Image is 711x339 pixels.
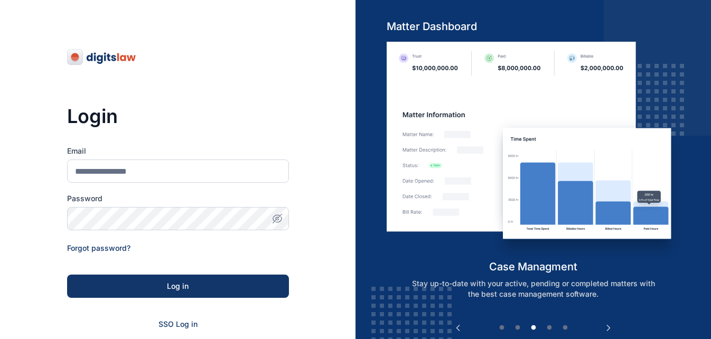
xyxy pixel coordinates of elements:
[528,323,539,333] button: 3
[67,146,289,156] label: Email
[544,323,555,333] button: 4
[67,106,289,127] h3: Login
[512,323,523,333] button: 2
[387,19,680,34] h5: Matter Dashboard
[387,42,680,259] img: case-management
[67,49,137,65] img: digitslaw-logo
[453,323,463,333] button: Previous
[67,193,289,204] label: Password
[67,243,130,252] a: Forgot password?
[67,275,289,298] button: Log in
[84,281,272,291] div: Log in
[387,259,680,274] h5: case managment
[398,278,669,299] p: Stay up-to-date with your active, pending or completed matters with the best case management soft...
[560,323,570,333] button: 5
[603,323,614,333] button: Next
[497,323,507,333] button: 1
[158,319,198,328] a: SSO Log in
